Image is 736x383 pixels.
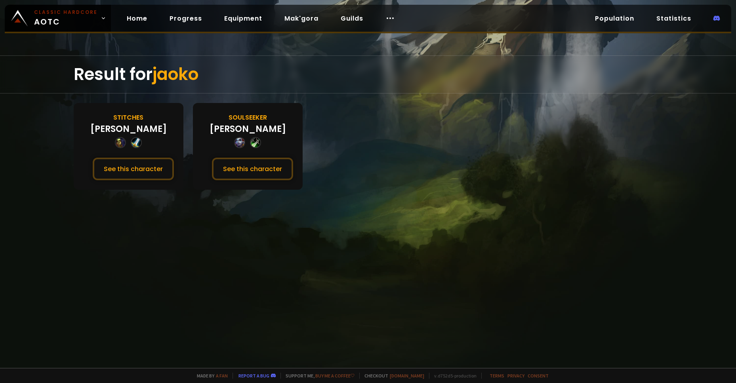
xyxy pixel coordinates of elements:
a: Guilds [334,10,370,27]
span: Support me, [280,373,355,379]
a: Equipment [218,10,269,27]
a: Mak'gora [278,10,325,27]
span: AOTC [34,9,97,28]
span: jaoko [153,63,198,86]
span: Made by [192,373,228,379]
a: Report a bug [238,373,269,379]
a: Terms [490,373,504,379]
a: Statistics [650,10,698,27]
a: Consent [528,373,549,379]
a: Progress [163,10,208,27]
div: [PERSON_NAME] [90,122,167,135]
a: Population [589,10,641,27]
div: Soulseeker [229,112,267,122]
span: Checkout [359,373,424,379]
a: Privacy [507,373,524,379]
a: Classic HardcoreAOTC [5,5,111,32]
button: See this character [93,158,174,180]
div: [PERSON_NAME] [210,122,286,135]
a: Buy me a coffee [315,373,355,379]
button: See this character [212,158,293,180]
div: Stitches [113,112,143,122]
small: Classic Hardcore [34,9,97,16]
a: Home [120,10,154,27]
div: Result for [74,56,662,93]
a: a fan [216,373,228,379]
span: v. d752d5 - production [429,373,477,379]
a: [DOMAIN_NAME] [390,373,424,379]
